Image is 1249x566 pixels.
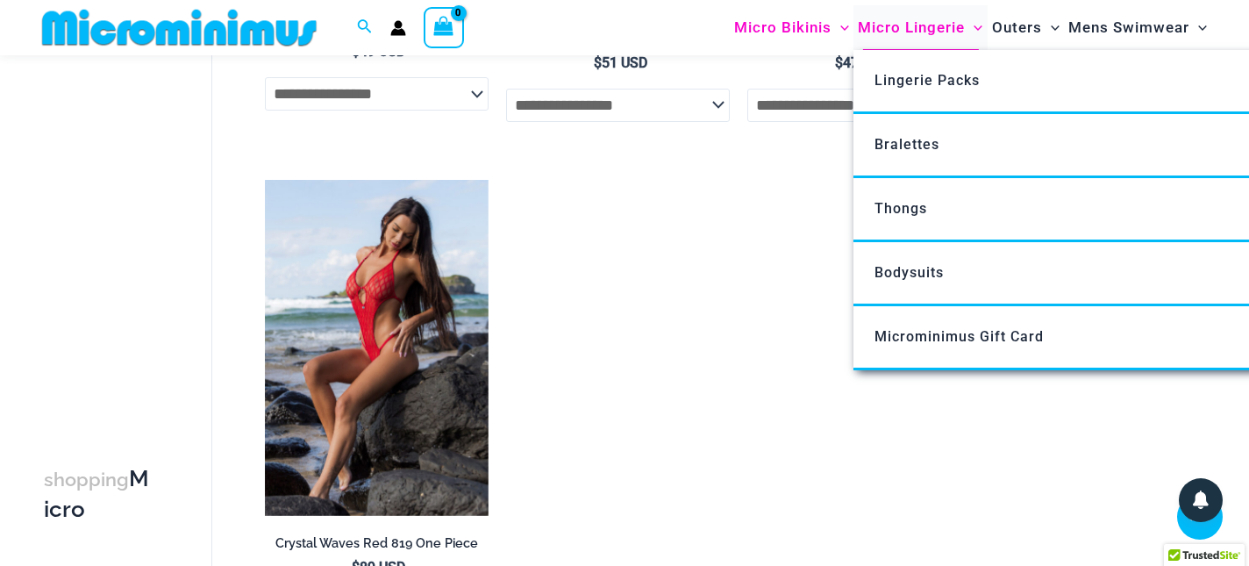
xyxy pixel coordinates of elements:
span: $ [594,54,602,71]
a: Crystal Waves Red 819 One Piece [265,535,489,558]
span: Outers [992,5,1042,50]
span: Menu Toggle [965,5,982,50]
bdi: 51 USD [594,54,647,71]
iframe: TrustedSite Certified [44,59,202,410]
span: Bralettes [874,136,939,153]
a: Crystal Waves Red 819 One Piece 04Crystal Waves Red 819 One Piece 03Crystal Waves Red 819 One Pie... [265,180,489,516]
span: $ [835,54,843,71]
span: Menu Toggle [1189,5,1207,50]
a: Micro LingerieMenu ToggleMenu Toggle [853,5,987,50]
span: Lingerie Packs [874,72,980,89]
a: Micro BikinisMenu ToggleMenu Toggle [730,5,853,50]
span: Menu Toggle [1042,5,1060,50]
a: Account icon link [390,20,406,36]
h3: Micro Bikinis [44,464,150,554]
a: OutersMenu ToggleMenu Toggle [988,5,1064,50]
span: Micro Bikinis [734,5,831,50]
h2: Crystal Waves Red 819 One Piece [265,535,489,552]
nav: Site Navigation [727,3,1214,53]
span: Bodysuits [874,264,944,281]
span: shopping [44,469,129,491]
span: Thongs [874,200,927,217]
span: Menu Toggle [831,5,849,50]
bdi: 47 USD [835,54,889,71]
span: Microminimus Gift Card [874,328,1044,345]
span: Micro Lingerie [858,5,965,50]
a: Mens SwimwearMenu ToggleMenu Toggle [1064,5,1211,50]
a: View Shopping Cart, empty [424,7,464,47]
img: Crystal Waves Red 819 One Piece 04 [265,180,489,516]
a: Search icon link [357,17,373,39]
span: Mens Swimwear [1068,5,1189,50]
img: MM SHOP LOGO FLAT [35,8,324,47]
